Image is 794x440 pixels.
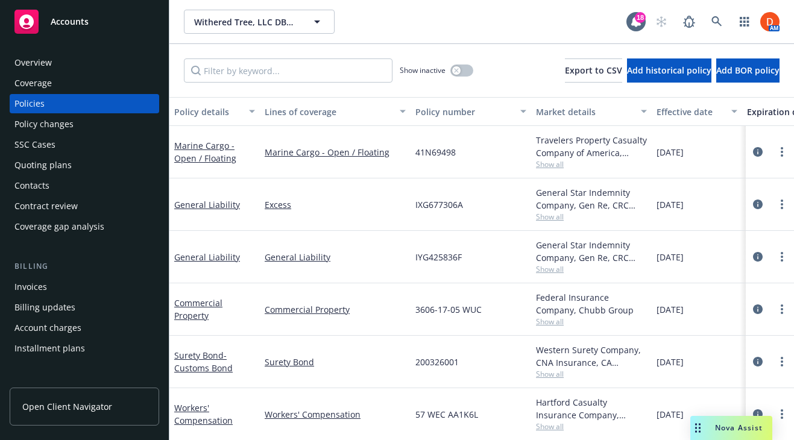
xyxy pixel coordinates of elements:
div: 18 [635,12,646,23]
div: Coverage gap analysis [14,217,104,236]
a: SSC Cases [10,135,159,154]
div: Billing [10,260,159,272]
button: Lines of coverage [260,97,411,126]
div: Policy details [174,105,242,118]
div: Contract review [14,196,78,216]
a: Commercial Property [174,297,222,321]
button: Market details [531,97,652,126]
a: Commercial Property [265,303,406,316]
div: General Star Indemnity Company, Gen Re, CRC Group [536,186,647,212]
a: circleInformation [751,197,765,212]
button: Add historical policy [627,58,711,83]
span: [DATE] [657,408,684,421]
button: Withered Tree, LLC DBA Craft and Flow [184,10,335,34]
a: more [775,407,789,421]
a: Quoting plans [10,156,159,175]
button: Policy number [411,97,531,126]
div: Lines of coverage [265,105,392,118]
span: Show all [536,369,647,379]
a: more [775,354,789,369]
span: [DATE] [657,198,684,211]
div: Invoices [14,277,47,297]
a: Invoices [10,277,159,297]
a: Policy changes [10,115,159,134]
span: Export to CSV [565,64,622,76]
a: Billing updates [10,298,159,317]
a: Installment plans [10,339,159,358]
a: circleInformation [751,145,765,159]
span: Withered Tree, LLC DBA Craft and Flow [194,16,298,28]
a: more [775,197,789,212]
div: Drag to move [690,416,705,440]
div: Policies [14,94,45,113]
div: Western Surety Company, CNA Insurance, CA [PERSON_NAME] & Company Inc [536,344,647,369]
a: Marine Cargo - Open / Floating [174,140,236,164]
a: Policies [10,94,159,113]
span: [DATE] [657,356,684,368]
span: [DATE] [657,146,684,159]
div: SSC Cases [14,135,55,154]
div: Effective date [657,105,724,118]
a: Marine Cargo - Open / Floating [265,146,406,159]
span: Add BOR policy [716,64,780,76]
span: Nova Assist [715,423,763,433]
span: Add historical policy [627,64,711,76]
div: General Star Indemnity Company, Gen Re, CRC Group [536,239,647,264]
span: [DATE] [657,303,684,316]
span: Show all [536,316,647,327]
a: circleInformation [751,354,765,369]
span: Open Client Navigator [22,400,112,413]
a: Coverage [10,74,159,93]
div: Policy changes [14,115,74,134]
span: IYG425836F [415,251,462,263]
span: 57 WEC AA1K6L [415,408,478,421]
a: Report a Bug [677,10,701,34]
a: Switch app [733,10,757,34]
a: more [775,250,789,264]
a: General Liability [174,251,240,263]
img: photo [760,12,780,31]
a: circleInformation [751,302,765,316]
a: circleInformation [751,407,765,421]
a: Surety Bond [174,350,233,374]
a: Workers' Compensation [174,402,233,426]
a: Coverage gap analysis [10,217,159,236]
div: Contacts [14,176,49,195]
div: Hartford Casualty Insurance Company, Hartford Insurance Group [536,396,647,421]
a: Contract review [10,196,159,216]
span: [DATE] [657,251,684,263]
span: Show all [536,212,647,222]
button: Policy details [169,97,260,126]
input: Filter by keyword... [184,58,392,83]
button: Export to CSV [565,58,622,83]
div: Overview [14,53,52,72]
a: more [775,145,789,159]
a: more [775,302,789,316]
a: Excess [265,198,406,211]
span: Show inactive [400,65,446,75]
div: Travelers Property Casualty Company of America, Travelers Insurance [536,134,647,159]
span: Show all [536,264,647,274]
a: Account charges [10,318,159,338]
span: 3606-17-05 WUC [415,303,482,316]
a: Workers' Compensation [265,408,406,421]
div: Quoting plans [14,156,72,175]
a: Accounts [10,5,159,39]
button: Effective date [652,97,742,126]
a: Contacts [10,176,159,195]
a: Start snowing [649,10,673,34]
button: Add BOR policy [716,58,780,83]
a: circleInformation [751,250,765,264]
a: Surety Bond [265,356,406,368]
div: Account charges [14,318,81,338]
a: General Liability [265,251,406,263]
div: Installment plans [14,339,85,358]
span: Show all [536,421,647,432]
div: Policy number [415,105,513,118]
a: Search [705,10,729,34]
div: Market details [536,105,634,118]
a: Overview [10,53,159,72]
button: Nova Assist [690,416,772,440]
div: Federal Insurance Company, Chubb Group [536,291,647,316]
span: Accounts [51,17,89,27]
